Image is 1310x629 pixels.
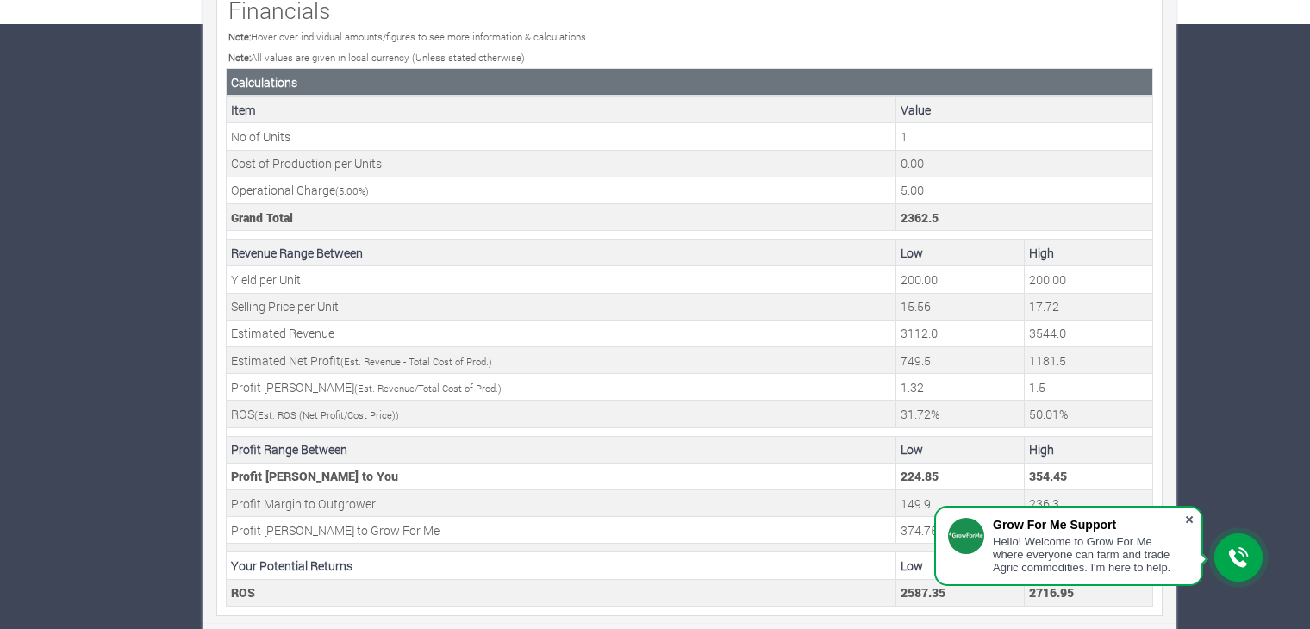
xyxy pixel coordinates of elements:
[254,408,399,421] small: (Est. ROS (Net Profit/Cost Price))
[901,557,923,574] b: Low
[228,51,525,64] small: All values are given in local currency (Unless stated otherwise)
[896,401,1025,427] td: Your estimated minimum ROS (Net Profit/Cost Price)
[227,293,896,320] td: Selling Price per Unit
[340,355,492,368] small: (Est. Revenue - Total Cost of Prod.)
[896,266,1025,293] td: Your estimated minimum Yield per Unit
[1029,441,1054,458] b: High
[896,123,1153,150] td: This is the number of Units
[896,579,1025,606] td: Your Potential Minimum Return on Funding
[993,535,1184,574] div: Hello! Welcome to Grow For Me where everyone can farm and trade Agric commodities. I'm here to help.
[335,184,369,197] small: ( %)
[227,463,896,489] td: Profit [PERSON_NAME] to You
[227,579,896,606] td: ROS
[1025,266,1153,293] td: Your estimated maximum Yield per Unit
[1029,245,1054,261] b: High
[227,69,1153,97] th: Calculations
[901,441,923,458] b: Low
[231,441,347,458] b: Profit Range Between
[896,204,1153,231] td: This is the Total Cost. (Units Cost + (Operational Charge * Units Cost)) * No of Units
[1025,374,1153,401] td: Your estimated maximum Profit Margin (Estimated Revenue/Total Cost of Production)
[1025,463,1153,489] td: Your Profit Margin (Max Estimated Profit * Profit Margin)
[901,245,923,261] b: Low
[231,209,293,226] b: Grand Total
[896,347,1025,374] td: Your estimated Profit to be made (Estimated Revenue - Total Cost of Production)
[1025,347,1153,374] td: Your estimated Profit to be made (Estimated Revenue - Total Cost of Production)
[227,266,896,293] td: Yield per Unit
[896,150,1153,177] td: This is the cost of a Units
[227,517,896,544] td: Profit [PERSON_NAME] to Grow For Me
[339,184,359,197] span: 5.00
[896,177,1153,203] td: This is the operational charge by Grow For Me
[227,347,896,374] td: Estimated Net Profit
[354,382,502,395] small: (Est. Revenue/Total Cost of Prod.)
[1025,490,1153,517] td: Outgrower Profit Margin (Max Estimated Profit * Outgrower Profit Margin)
[896,320,1025,346] td: Your estimated Revenue expected (Grand Total * Min. Est. Revenue Percentage)
[1025,401,1153,427] td: Your estimated maximum ROS (Net Profit/Cost Price)
[227,401,896,427] td: ROS
[227,123,896,150] td: No of Units
[231,557,352,574] b: Your Potential Returns
[231,245,363,261] b: Revenue Range Between
[227,177,896,203] td: Operational Charge
[896,293,1025,320] td: Your estimated minimum Selling Price per Unit
[228,30,251,43] b: Note:
[896,517,1025,544] td: Grow For Me Profit Margin (Min Estimated Profit * Grow For Me Profit Margin)
[896,374,1025,401] td: Your estimated minimum Profit Margin (Estimated Revenue/Total Cost of Production)
[1025,579,1153,606] td: Your Potential Maximum Return on Funding
[1025,293,1153,320] td: Your estimated maximum Selling Price per Unit
[993,518,1184,532] div: Grow For Me Support
[227,150,896,177] td: Cost of Production per Units
[896,490,1025,517] td: Outgrower Profit Margin (Min Estimated Profit * Outgrower Profit Margin)
[227,374,896,401] td: Profit [PERSON_NAME]
[227,320,896,346] td: Estimated Revenue
[1025,320,1153,346] td: Your estimated Revenue expected (Grand Total * Max. Est. Revenue Percentage)
[231,102,256,118] b: Item
[227,490,896,517] td: Profit Margin to Outgrower
[896,463,1025,489] td: Your Profit Margin (Min Estimated Profit * Profit Margin)
[228,51,251,64] b: Note:
[901,102,931,118] b: Value
[228,30,586,43] small: Hover over individual amounts/figures to see more information & calculations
